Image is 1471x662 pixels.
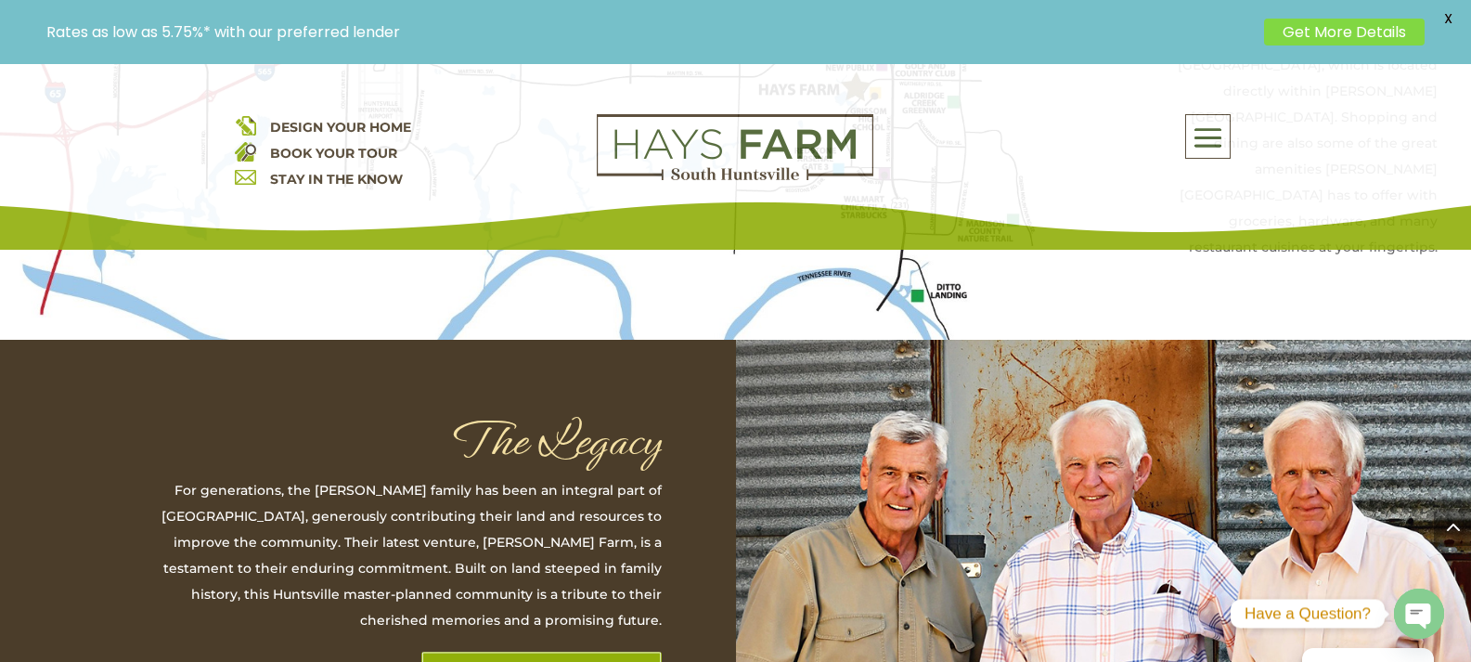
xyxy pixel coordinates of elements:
[148,477,663,633] p: For generations, the [PERSON_NAME] family has been an integral part of [GEOGRAPHIC_DATA], generou...
[1434,5,1462,32] span: X
[148,413,663,477] h1: The Legacy
[597,114,873,181] img: Logo
[270,145,397,162] a: BOOK YOUR TOUR
[270,119,411,136] a: DESIGN YOUR HOME
[235,114,256,136] img: design your home
[1264,19,1425,45] a: Get More Details
[235,140,256,162] img: book your home tour
[597,168,873,185] a: hays farm homes huntsville development
[46,23,1255,41] p: Rates as low as 5.75%* with our preferred lender
[270,171,403,188] a: STAY IN THE KNOW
